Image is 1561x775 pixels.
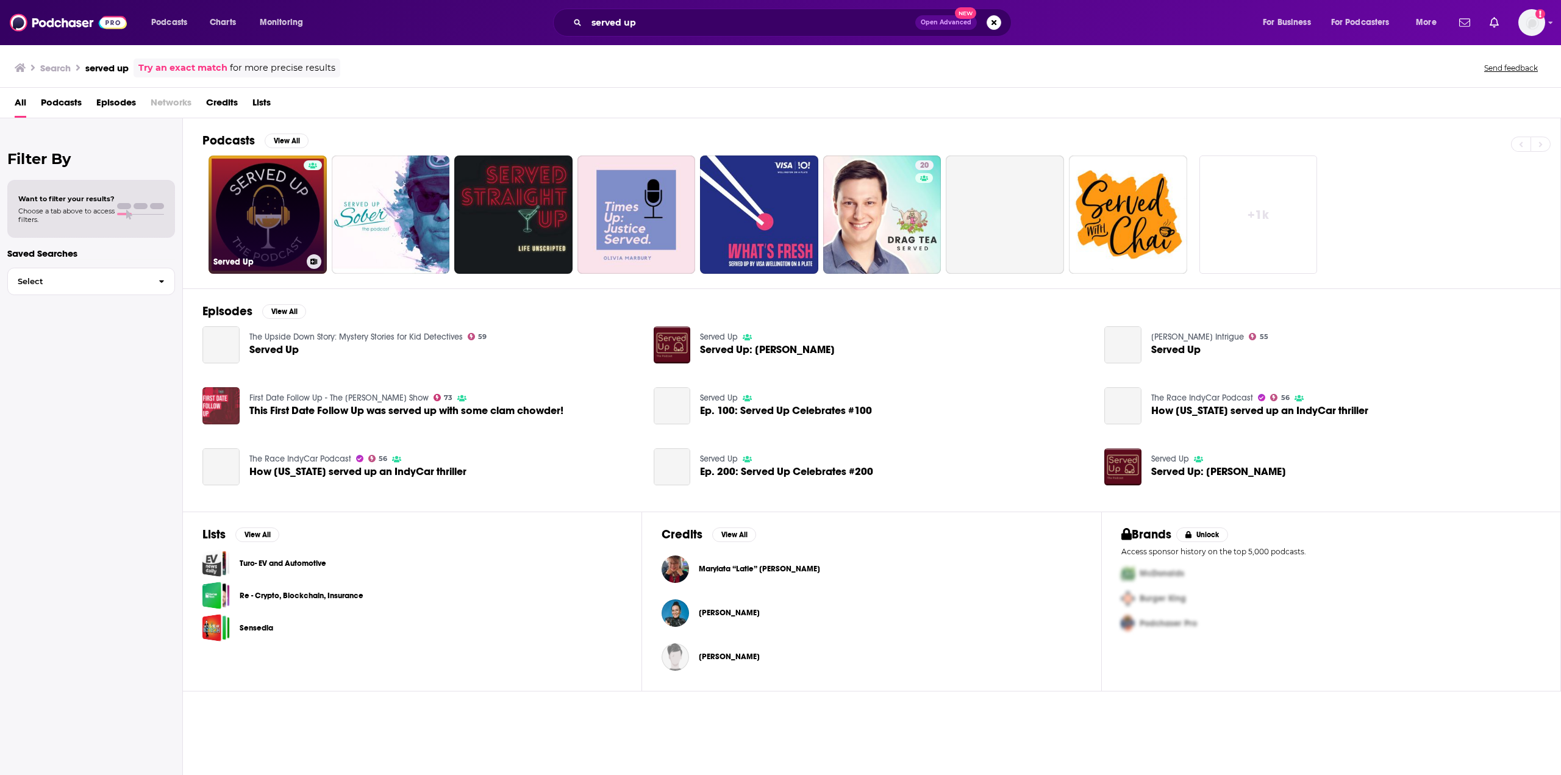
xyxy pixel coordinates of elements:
button: Unlock [1176,527,1228,542]
h2: Filter By [7,150,175,168]
span: 73 [444,395,452,401]
p: Access sponsor history on the top 5,000 podcasts. [1121,547,1541,556]
a: Re - Crypto, Blockchain, Insurance [202,582,230,609]
span: Want to filter your results? [18,195,115,203]
a: Show notifications dropdown [1485,12,1504,33]
a: Ali Wong [699,608,760,618]
a: 55 [1249,333,1268,340]
span: [PERSON_NAME] [699,608,760,618]
img: Podchaser - Follow, Share and Rate Podcasts [10,11,127,34]
a: Served Up [249,345,299,355]
button: Open AdvancedNew [915,15,977,30]
button: View All [712,527,756,542]
a: Turo- EV and Automotive [240,557,326,570]
a: Turo- EV and Automotive [202,549,230,577]
a: Episodes [96,93,136,118]
span: Monitoring [260,14,303,31]
a: Served Up [1151,454,1189,464]
button: Show profile menu [1518,9,1545,36]
span: Networks [151,93,191,118]
span: Served Up [1151,345,1201,355]
a: Re - Crypto, Blockchain, Insurance [240,589,363,602]
a: Served Up: Garrett Oliver [1151,466,1286,477]
a: 73 [434,394,453,401]
span: 55 [1260,334,1268,340]
span: [PERSON_NAME] [699,652,760,662]
span: 59 [478,334,487,340]
span: 56 [379,456,387,462]
a: Heather Cronk [699,652,760,662]
span: Podchaser Pro [1140,618,1197,629]
a: Sensedia [240,621,273,635]
img: Ali Wong [662,599,689,627]
a: 56 [368,455,388,462]
a: Halas Intrigue [1151,332,1244,342]
span: Select [8,277,149,285]
a: How Texas served up an IndyCar thriller [1151,405,1368,416]
img: Served Up: Garrett Oliver [1104,448,1141,485]
a: Served Up [209,155,327,274]
a: Marylata “Latie” Elton [699,564,820,574]
a: ListsView All [202,527,279,542]
button: Heather CronkHeather Cronk [662,637,1081,676]
a: Served Up [700,454,738,464]
a: Charts [202,13,243,32]
a: The Upside Down Story: Mystery Stories for Kid Detectives [249,332,463,342]
span: Logged in as MackenzieCollier [1518,9,1545,36]
button: Select [7,268,175,295]
span: Ep. 100: Served Up Celebrates #100 [700,405,872,416]
span: New [955,7,977,19]
button: open menu [1407,13,1452,32]
button: View All [262,304,306,319]
a: Served Up [1104,326,1141,363]
button: open menu [1323,13,1407,32]
a: Served Up [700,393,738,403]
a: Served Up [700,332,738,342]
h3: Search [40,62,71,74]
button: View All [265,134,309,148]
img: Marylata “Latie” Elton [662,555,689,583]
a: Ep. 200: Served Up Celebrates #200 [700,466,873,477]
a: Heather Cronk [662,643,689,671]
a: Lists [252,93,271,118]
a: 20 [915,160,934,170]
a: The Race IndyCar Podcast [1151,393,1253,403]
h2: Brands [1121,527,1172,542]
a: 56 [1270,394,1290,401]
a: Sensedia [202,614,230,641]
img: First Pro Logo [1116,561,1140,586]
a: Podcasts [41,93,82,118]
button: open menu [251,13,319,32]
span: McDonalds [1140,568,1184,579]
span: More [1416,14,1437,31]
button: Marylata “Latie” EltonMarylata “Latie” Elton [662,549,1081,588]
h2: Episodes [202,304,252,319]
h2: Podcasts [202,133,255,148]
a: Served Up [202,326,240,363]
input: Search podcasts, credits, & more... [587,13,915,32]
a: EpisodesView All [202,304,306,319]
span: For Business [1263,14,1311,31]
span: for more precise results [230,61,335,75]
button: open menu [1254,13,1326,32]
span: How [US_STATE] served up an IndyCar thriller [249,466,466,477]
a: The Race IndyCar Podcast [249,454,351,464]
a: First Date Follow Up - The Jubal Show [249,393,429,403]
a: +1k [1199,155,1318,274]
img: Third Pro Logo [1116,611,1140,636]
a: How Texas served up an IndyCar thriller [1104,387,1141,424]
a: How Texas served up an IndyCar thriller [202,448,240,485]
h2: Lists [202,527,226,542]
a: CreditsView All [662,527,756,542]
p: Saved Searches [7,248,175,259]
a: All [15,93,26,118]
img: Second Pro Logo [1116,586,1140,611]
